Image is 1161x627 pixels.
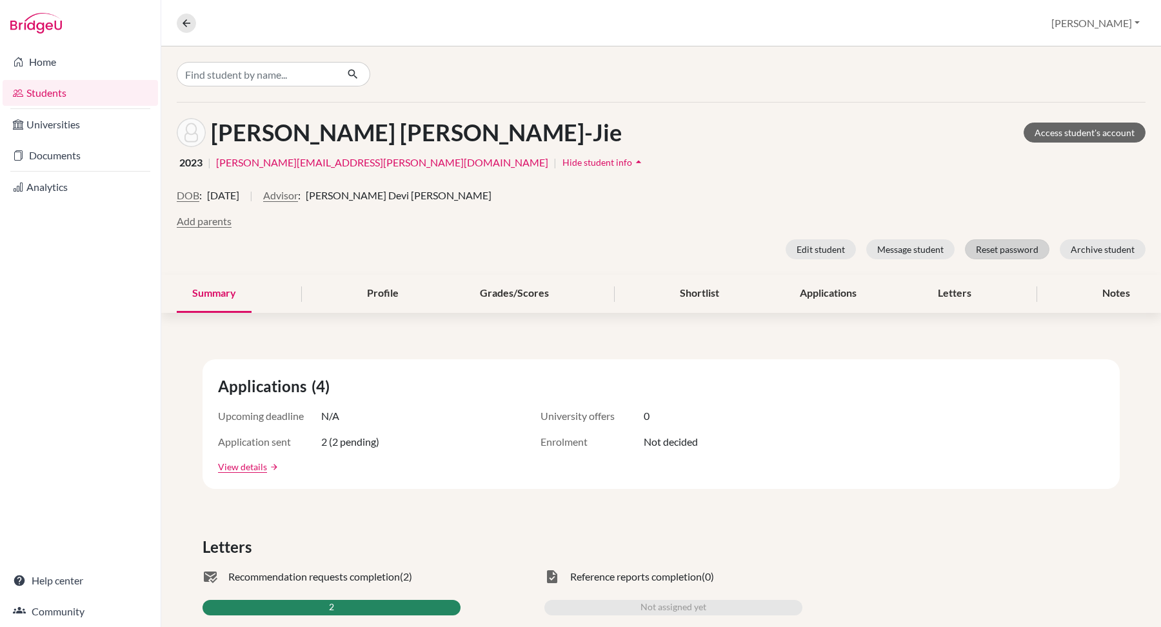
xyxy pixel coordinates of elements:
span: Not decided [644,434,698,450]
a: Universities [3,112,158,137]
span: Enrolment [541,434,644,450]
span: Upcoming deadline [218,408,321,424]
span: | [208,155,211,170]
button: Hide student infoarrow_drop_up [562,152,646,172]
button: DOB [177,188,199,203]
a: Community [3,599,158,624]
span: Hide student info [562,157,632,168]
span: University offers [541,408,644,424]
span: Not assigned yet [640,600,706,615]
span: N/A [321,408,339,424]
button: Add parents [177,214,232,229]
span: (0) [702,569,714,584]
button: Reset password [965,239,1049,259]
span: (2) [400,569,412,584]
span: Recommendation requests completion [228,569,400,584]
span: 2 (2 pending) [321,434,379,450]
div: Summary [177,275,252,313]
h1: [PERSON_NAME] [PERSON_NAME]-Jie [211,119,622,146]
span: Applications [218,375,312,398]
span: [PERSON_NAME] Devi [PERSON_NAME] [306,188,491,203]
button: Advisor [263,188,298,203]
div: Letters [922,275,987,313]
a: Students [3,80,158,106]
div: Applications [784,275,872,313]
span: Application sent [218,434,321,450]
span: Reference reports completion [570,569,702,584]
span: | [250,188,253,214]
div: Notes [1087,275,1146,313]
span: : [199,188,202,203]
span: (4) [312,375,335,398]
div: Profile [352,275,414,313]
span: 0 [644,408,650,424]
a: Access student's account [1024,123,1146,143]
img: Bridge-U [10,13,62,34]
a: Documents [3,143,158,168]
span: : [298,188,301,203]
span: Letters [203,535,257,559]
a: Help center [3,568,158,593]
span: 2 [329,600,334,615]
span: mark_email_read [203,569,218,584]
a: View details [218,460,267,473]
span: | [553,155,557,170]
a: Analytics [3,174,158,200]
div: Grades/Scores [464,275,564,313]
button: [PERSON_NAME] [1046,11,1146,35]
button: Message student [866,239,955,259]
span: task [544,569,560,584]
span: [DATE] [207,188,239,203]
input: Find student by name... [177,62,337,86]
span: 2023 [179,155,203,170]
a: [PERSON_NAME][EMAIL_ADDRESS][PERSON_NAME][DOMAIN_NAME] [216,155,548,170]
i: arrow_drop_up [632,155,645,168]
a: Home [3,49,158,75]
button: Edit student [786,239,856,259]
div: Shortlist [664,275,735,313]
img: Robert James Ren-Jie Yang's avatar [177,118,206,147]
a: arrow_forward [267,463,279,472]
button: Archive student [1060,239,1146,259]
